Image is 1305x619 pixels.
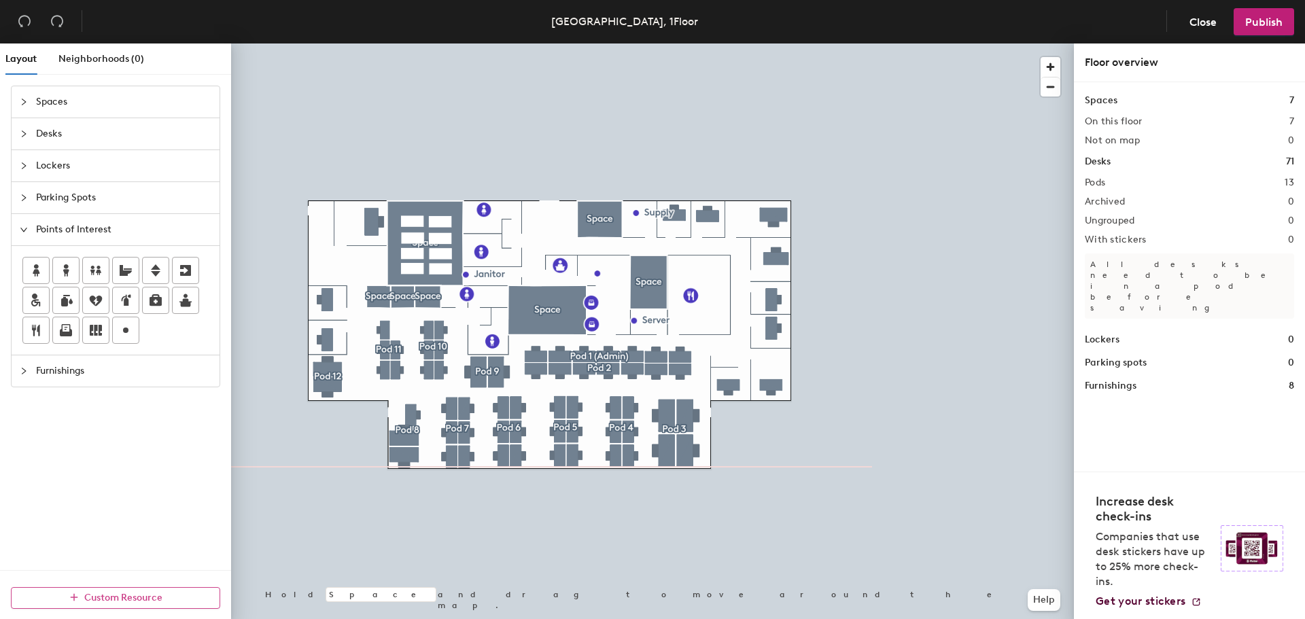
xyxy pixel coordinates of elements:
[1085,215,1135,226] h2: Ungrouped
[1085,253,1294,319] p: All desks need to be in a pod before saving
[11,8,38,35] button: Undo (⌘ + Z)
[36,118,211,149] span: Desks
[1289,378,1294,393] h1: 8
[1288,196,1294,207] h2: 0
[1289,93,1294,108] h1: 7
[1085,93,1117,108] h1: Spaces
[58,53,144,65] span: Neighborhoods (0)
[1028,589,1060,611] button: Help
[1085,196,1125,207] h2: Archived
[1085,154,1111,169] h1: Desks
[36,150,211,181] span: Lockers
[84,592,162,603] span: Custom Resource
[1288,234,1294,245] h2: 0
[1288,215,1294,226] h2: 0
[18,14,31,28] span: undo
[36,86,211,118] span: Spaces
[20,162,28,170] span: collapsed
[1085,177,1105,188] h2: Pods
[1096,494,1213,524] h4: Increase desk check-ins
[1286,154,1294,169] h1: 71
[5,53,37,65] span: Layout
[20,98,28,106] span: collapsed
[1096,529,1213,589] p: Companies that use desk stickers have up to 25% more check-ins.
[1096,595,1185,607] span: Get your stickers
[1085,234,1147,245] h2: With stickers
[1234,8,1294,35] button: Publish
[20,194,28,202] span: collapsed
[20,367,28,375] span: collapsed
[36,214,211,245] span: Points of Interest
[1288,355,1294,370] h1: 0
[1221,525,1283,571] img: Sticker logo
[1288,332,1294,347] h1: 0
[1178,8,1228,35] button: Close
[1288,135,1294,146] h2: 0
[20,226,28,234] span: expanded
[551,13,698,30] div: [GEOGRAPHIC_DATA], 1Floor
[20,130,28,138] span: collapsed
[1189,16,1217,29] span: Close
[1085,54,1294,71] div: Floor overview
[36,355,211,387] span: Furnishings
[1085,116,1143,127] h2: On this floor
[1085,378,1136,393] h1: Furnishings
[1085,135,1140,146] h2: Not on map
[1245,16,1283,29] span: Publish
[1289,116,1294,127] h2: 7
[1085,355,1147,370] h1: Parking spots
[43,8,71,35] button: Redo (⌘ + ⇧ + Z)
[36,182,211,213] span: Parking Spots
[11,587,220,609] button: Custom Resource
[1096,595,1202,608] a: Get your stickers
[1285,177,1294,188] h2: 13
[1085,332,1119,347] h1: Lockers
